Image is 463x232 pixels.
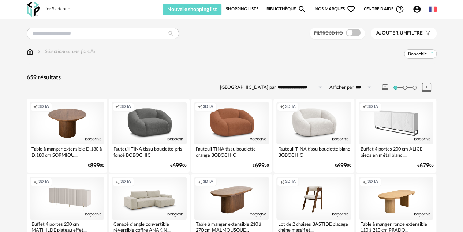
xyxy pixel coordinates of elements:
div: Fauteuil TINA tissu bouclette gris foncé BOBOCHIC [112,144,187,159]
span: 3D IA [367,179,378,185]
span: 3D IA [203,179,213,185]
span: Heart Outline icon [347,5,355,14]
div: € 00 [253,163,269,168]
span: Filtre 3D HQ [314,31,343,35]
div: € 00 [335,163,351,168]
span: 3D IA [285,179,296,185]
span: 3D IA [367,104,378,110]
div: Sélectionner une famille [36,48,95,55]
div: Fauteuil TINA tissu bouclette orange BOBOCHIC [194,144,269,159]
span: Magnify icon [298,5,306,14]
span: 3D IA [203,104,213,110]
img: OXP [27,2,40,17]
span: Creation icon [362,104,367,110]
span: 679 [419,163,429,168]
span: filtre [376,30,423,36]
div: 659 résultats [27,74,437,81]
img: fr [429,5,437,13]
a: Creation icon 3D IA Fauteuil TINA tissu bouclette orange BOBOCHIC €69900 [191,99,272,173]
label: Afficher par [329,84,354,91]
span: 3D IA [120,104,131,110]
span: 3D IA [38,179,49,185]
span: Creation icon [115,104,120,110]
span: 3D IA [120,179,131,185]
span: Creation icon [198,104,202,110]
span: Creation icon [33,104,38,110]
label: [GEOGRAPHIC_DATA] par [220,84,276,91]
span: Creation icon [280,179,284,185]
a: Creation icon 3D IA Fauteuil TINA tissu bouclette gris foncé BOBOCHIC €69900 [109,99,190,173]
span: 699 [337,163,347,168]
span: Help Circle Outline icon [395,5,404,14]
div: € 00 [170,163,187,168]
span: Creation icon [198,179,202,185]
a: Creation icon 3D IA Table à manger extensible D.130 à D.180 cm SORMIOU... €89900 [27,99,108,173]
span: Creation icon [362,179,367,185]
span: Nos marques [315,3,356,15]
button: Ajouter unfiltre Filter icon [371,28,437,39]
span: Creation icon [115,179,120,185]
span: 699 [255,163,265,168]
div: Table à manger extensible D.130 à D.180 cm SORMIOU... [30,144,105,159]
span: Filter icon [423,30,431,36]
div: € 00 [417,163,433,168]
span: 899 [90,163,100,168]
span: 3D IA [38,104,49,110]
div: Fauteuil TINA tissu bouclette blanc BOBOCHIC [276,144,351,159]
div: € 00 [88,163,104,168]
a: Creation icon 3D IA Fauteuil TINA tissu bouclette blanc BOBOCHIC €69900 [273,99,354,173]
img: svg+xml;base64,PHN2ZyB3aWR0aD0iMTYiIGhlaWdodD0iMTYiIHZpZXdCb3g9IjAgMCAxNiAxNiIgZmlsbD0ibm9uZSIgeG... [36,48,42,55]
span: Account Circle icon [412,5,425,14]
a: Shopping Lists [225,3,258,15]
span: Creation icon [33,179,38,185]
span: Ajouter un [376,30,407,36]
div: for Sketchup [45,6,70,12]
span: Creation icon [280,104,284,110]
span: Centre d'aideHelp Circle Outline icon [364,5,404,14]
button: Nouvelle shopping list [163,4,222,15]
span: 699 [172,163,182,168]
img: svg+xml;base64,PHN2ZyB3aWR0aD0iMTYiIGhlaWdodD0iMTciIHZpZXdCb3g9IjAgMCAxNiAxNyIgZmlsbD0ibm9uZSIgeG... [27,48,33,55]
span: Account Circle icon [412,5,421,14]
a: BibliothèqueMagnify icon [266,3,307,15]
span: Bobochic [408,51,427,57]
div: Buffet 4 portes 200 cm ALICE pieds en métal blanc ... [359,144,434,159]
span: 3D IA [285,104,296,110]
a: Creation icon 3D IA Buffet 4 portes 200 cm ALICE pieds en métal blanc ... €67900 [356,99,437,173]
span: Nouvelle shopping list [167,7,217,12]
